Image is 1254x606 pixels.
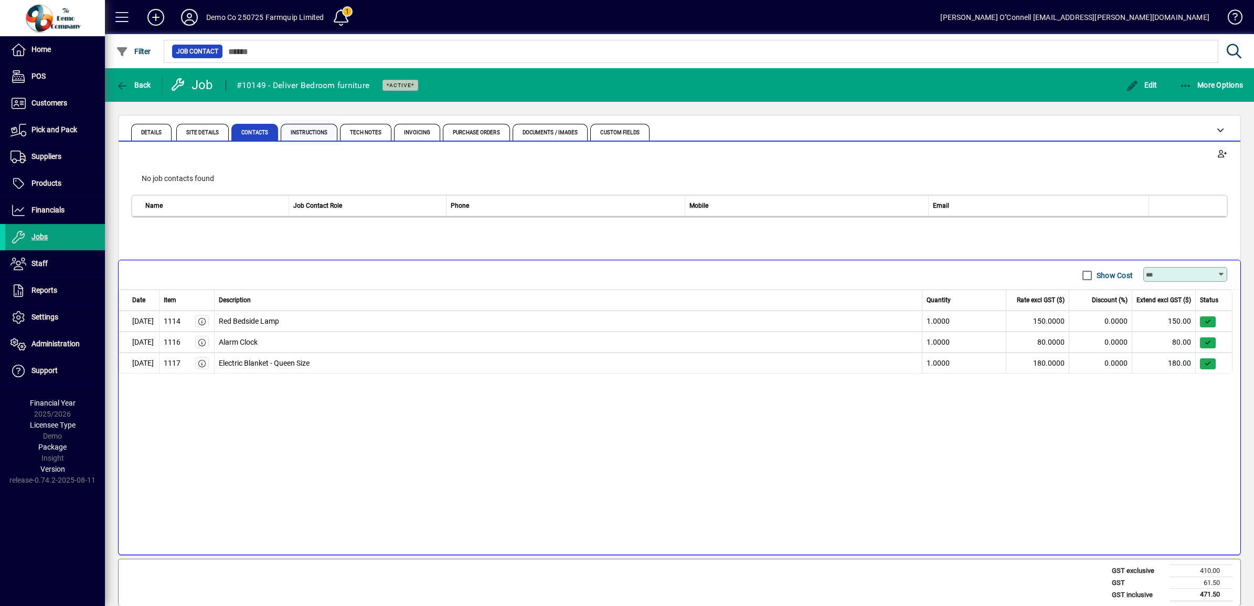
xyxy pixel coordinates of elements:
[5,90,105,116] a: Customers
[1006,353,1069,374] td: 180.0000
[940,9,1209,26] div: [PERSON_NAME] O''Connell [EMAIL_ADDRESS][PERSON_NAME][DOMAIN_NAME]
[145,201,163,210] span: Name
[1069,332,1132,353] td: 0.0000
[1107,577,1170,589] td: GST
[5,304,105,331] a: Settings
[5,144,105,170] a: Suppliers
[105,76,163,94] app-page-header-button: Back
[293,201,342,210] span: Job Contact Role
[927,295,951,305] span: Quantity
[1220,2,1241,36] a: Knowledge Base
[922,311,1006,332] td: 1.0000
[5,251,105,277] a: Staff
[1092,295,1128,305] span: Discount (%)
[113,42,154,61] button: Filter
[119,332,160,353] td: [DATE]
[113,76,154,94] button: Back
[1107,565,1170,577] td: GST exclusive
[1126,81,1157,89] span: Edit
[176,46,218,57] span: Job Contact
[1132,311,1196,332] td: 150.00
[164,358,180,369] div: 1117
[453,130,500,135] span: Purchase Orders
[5,63,105,90] a: POS
[139,8,173,27] button: Add
[31,99,67,107] span: Customers
[219,295,251,305] span: Description
[237,77,370,94] div: #10149 - Deliver Bedroom furniture
[132,295,145,305] span: Date
[31,125,77,134] span: Pick and Pack
[119,311,160,332] td: [DATE]
[1132,332,1196,353] td: 80.00
[5,331,105,357] a: Administration
[1069,311,1132,332] td: 0.0000
[164,316,180,327] div: 1114
[922,353,1006,374] td: 1.0000
[1136,295,1191,305] span: Extend excl GST ($)
[1094,270,1133,281] label: Show Cost
[30,421,76,429] span: Licensee Type
[31,313,58,321] span: Settings
[31,339,80,348] span: Administration
[1017,295,1065,305] span: Rate excl GST ($)
[1179,81,1244,89] span: More Options
[1132,353,1196,374] td: 180.00
[1200,295,1218,305] span: Status
[186,130,219,135] span: Site Details
[291,130,327,135] span: Instructions
[600,130,639,135] span: Custom Fields
[31,45,51,54] span: Home
[1170,565,1232,577] td: 410.00
[31,72,46,80] span: POS
[31,152,61,161] span: Suppliers
[5,171,105,197] a: Products
[5,197,105,224] a: Financials
[30,399,76,407] span: Financial Year
[215,311,923,332] td: Red Bedside Lamp
[1006,311,1069,332] td: 150.0000
[40,465,65,473] span: Version
[933,201,949,210] span: Email
[689,201,708,210] span: Mobile
[164,337,180,348] div: 1116
[38,443,67,451] span: Package
[116,47,151,56] span: Filter
[1177,76,1246,94] button: More Options
[206,9,324,26] div: Demo Co 250725 Farmquip Limited
[119,353,160,374] td: [DATE]
[141,130,162,135] span: Details
[1170,589,1232,601] td: 471.50
[1170,577,1232,589] td: 61.50
[215,332,923,353] td: Alarm Clock
[31,179,61,187] span: Products
[131,163,1228,195] div: No job contacts found
[451,201,469,210] span: Phone
[116,81,151,89] span: Back
[404,130,430,135] span: Invoicing
[1069,353,1132,374] td: 0.0000
[922,332,1006,353] td: 1.0000
[5,117,105,143] a: Pick and Pack
[241,130,268,135] span: Contacts
[173,8,206,27] button: Profile
[31,232,48,241] span: Jobs
[31,206,65,214] span: Financials
[215,353,923,374] td: Electric Blanket - Queen Size
[31,259,48,268] span: Staff
[5,358,105,384] a: Support
[1123,76,1160,94] button: Edit
[171,77,215,93] div: Job
[523,130,578,135] span: Documents / Images
[1006,332,1069,353] td: 80.0000
[1107,589,1170,601] td: GST inclusive
[164,295,176,305] span: Item
[31,366,58,375] span: Support
[350,130,381,135] span: Tech Notes
[5,37,105,63] a: Home
[31,286,57,294] span: Reports
[5,278,105,304] a: Reports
